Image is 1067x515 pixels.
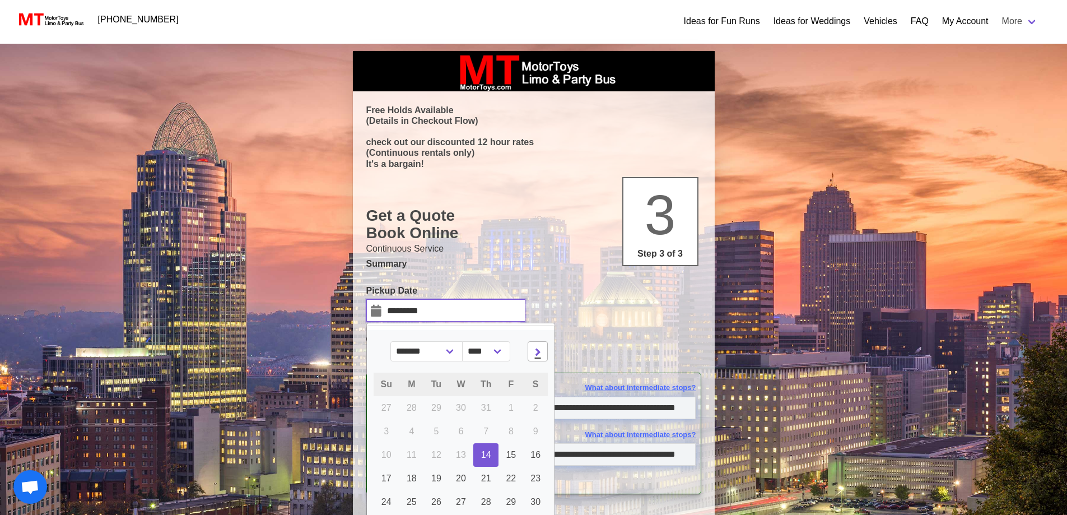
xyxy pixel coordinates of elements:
[498,467,523,490] a: 22
[506,497,516,507] span: 29
[13,470,47,504] a: Open chat
[506,474,516,483] span: 22
[374,467,399,490] a: 17
[381,403,392,412] span: 27
[16,12,85,27] img: MotorToys Logo
[91,8,185,31] a: [PHONE_NUMBER]
[498,490,523,514] a: 29
[481,403,491,412] span: 31
[381,379,392,389] span: Su
[407,403,417,412] span: 28
[585,382,696,393] span: What about intermediate stops?
[628,247,693,261] p: Step 3 of 3
[366,242,701,256] p: Continuous Service
[366,147,701,158] p: (Continuous rentals only)
[459,426,464,436] span: 6
[434,426,439,436] span: 5
[409,426,414,436] span: 4
[509,403,514,412] span: 1
[523,467,548,490] a: 23
[774,15,851,28] a: Ideas for Weddings
[473,467,499,490] a: 21
[508,379,514,389] span: F
[450,51,618,91] img: box_logo_brand.jpeg
[424,490,449,514] a: 26
[366,159,701,169] p: It's a bargain!
[523,490,548,514] a: 30
[399,467,424,490] a: 18
[530,474,541,483] span: 23
[407,450,417,460] span: 11
[942,15,989,28] a: My Account
[424,467,449,490] a: 19
[449,490,473,514] a: 27
[481,497,491,507] span: 28
[431,450,441,460] span: 12
[366,284,525,298] label: Pickup Date
[456,450,466,460] span: 13
[473,490,499,514] a: 28
[366,115,701,126] p: (Details in Checkout Flow)
[456,474,466,483] span: 20
[995,10,1045,33] a: More
[481,474,491,483] span: 21
[523,443,548,467] a: 16
[498,443,523,467] a: 15
[431,403,441,412] span: 29
[506,450,516,460] span: 15
[381,497,392,507] span: 24
[864,15,897,28] a: Vehicles
[381,474,392,483] span: 17
[456,379,465,389] span: W
[449,467,473,490] a: 20
[456,497,466,507] span: 27
[431,474,441,483] span: 19
[374,490,399,514] a: 24
[645,183,676,246] span: 3
[481,379,492,389] span: Th
[366,105,701,115] p: Free Holds Available
[407,497,417,507] span: 25
[911,15,929,28] a: FAQ
[431,379,441,389] span: Tu
[533,426,538,436] span: 9
[363,470,705,484] div: 10 hours
[407,474,417,483] span: 18
[585,429,696,440] span: What about intermediate stops?
[533,379,539,389] span: S
[473,443,499,467] a: 14
[384,426,389,436] span: 3
[381,450,392,460] span: 10
[366,137,701,147] p: check out our discounted 12 hour rates
[399,490,424,514] a: 25
[530,450,541,460] span: 16
[481,450,491,460] span: 14
[408,379,415,389] span: M
[366,257,701,271] p: Summary
[509,426,514,436] span: 8
[533,403,538,412] span: 2
[684,15,760,28] a: Ideas for Fun Runs
[366,207,701,242] h1: Get a Quote Book Online
[530,497,541,507] span: 30
[483,426,488,436] span: 7
[456,403,466,412] span: 30
[431,497,441,507] span: 26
